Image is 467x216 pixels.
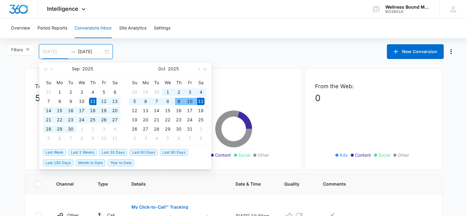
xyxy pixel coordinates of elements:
span: Last 60 Days [130,149,158,156]
div: 6 [142,98,149,105]
div: 2 [175,88,182,96]
div: 22 [56,116,63,124]
div: 5 [45,135,52,142]
td: 2025-10-04 [109,124,120,134]
td: 2025-09-14 [43,106,54,115]
td: 2025-09-28 [43,124,54,134]
div: 6 [175,135,182,142]
td: 2025-10-14 [151,106,162,115]
p: 5 [35,92,152,104]
td: 2025-11-08 [195,134,206,143]
div: 18 [89,107,96,114]
td: 2025-10-11 [109,134,120,143]
td: 2025-10-18 [195,106,206,115]
td: 2025-10-27 [140,124,151,134]
td: 2025-10-08 [162,97,173,106]
input: End date [78,48,103,55]
td: 2025-10-10 [184,97,195,106]
div: 7 [186,135,193,142]
div: 1 [56,88,63,96]
div: 15 [56,107,63,114]
span: Type [98,181,108,187]
th: Mo [54,78,65,88]
span: Intelligence [47,6,78,12]
td: 2025-10-16 [173,106,184,115]
div: 11 [89,98,96,105]
span: Filters [11,46,23,53]
td: 2025-10-07 [65,134,76,143]
div: 11 [111,135,119,142]
button: My Click-to-Call™ Tracking [131,200,188,214]
span: Month to Date [76,159,105,166]
div: 5 [131,98,138,105]
div: 1 [164,88,171,96]
td: 2025-09-11 [87,97,98,106]
td: 2025-11-06 [173,134,184,143]
span: Social [378,152,390,158]
span: Other [258,152,269,158]
div: 21 [153,116,160,124]
span: Last 2 Weeks [68,149,97,156]
td: 2025-09-15 [54,106,65,115]
div: 28 [45,125,52,133]
div: 25 [89,116,96,124]
td: 2025-10-19 [129,115,140,124]
td: 2025-10-28 [151,124,162,134]
div: 4 [89,88,96,96]
span: Last 90 Days [160,149,188,156]
th: Tu [151,78,162,88]
td: 2025-09-01 [54,88,65,97]
p: 5 [175,92,292,104]
td: 2025-10-25 [195,115,206,124]
span: to [71,49,76,54]
p: From the Web: [315,82,432,90]
td: 2025-09-07 [43,97,54,106]
div: 3 [100,125,107,133]
button: Conversions Inbox [75,18,112,38]
span: Content [355,152,371,158]
div: 7 [67,135,74,142]
td: 2025-09-20 [109,106,120,115]
span: Content [215,152,231,158]
div: 16 [67,107,74,114]
td: 2025-10-26 [129,124,140,134]
div: 26 [131,125,138,133]
td: 2025-11-01 [195,124,206,134]
div: 12 [100,98,107,105]
td: 2025-09-10 [76,97,87,106]
div: 30 [175,125,182,133]
th: Fr [184,78,195,88]
td: 2025-09-04 [87,88,98,97]
td: 2025-09-19 [98,106,109,115]
th: Fr [98,78,109,88]
div: 1 [78,125,85,133]
div: account id [385,10,430,14]
div: 6 [111,88,119,96]
div: 18 [197,107,204,114]
td: 2025-11-02 [129,134,140,143]
td: 2025-09-06 [109,88,120,97]
div: 8 [56,98,63,105]
td: 2025-09-17 [76,106,87,115]
span: swap-right [71,49,76,54]
td: 2025-10-15 [162,106,173,115]
div: 3 [142,135,149,142]
td: 2025-10-07 [151,97,162,106]
p: From Calls: [175,82,292,90]
div: 12 [131,107,138,114]
td: 2025-10-05 [43,134,54,143]
div: 11 [197,98,204,105]
td: 2025-11-05 [162,134,173,143]
td: 2025-09-16 [65,106,76,115]
span: Last 180 Days [43,159,73,166]
td: 2025-09-18 [87,106,98,115]
span: Comments [323,181,423,187]
td: 2025-10-02 [173,88,184,97]
span: Ads [340,152,348,158]
div: 20 [142,116,149,124]
td: 2025-10-02 [87,124,98,134]
span: Date & Time [235,181,261,187]
button: Manage Numbers [446,47,456,57]
button: New Conversion [387,44,444,59]
div: 5 [164,135,171,142]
